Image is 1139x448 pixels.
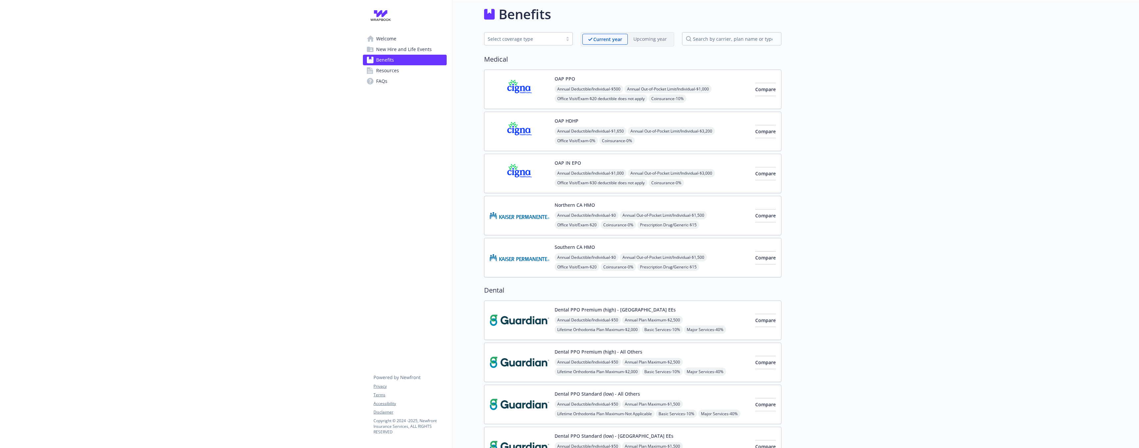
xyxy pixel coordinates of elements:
button: Compare [755,125,776,138]
span: Compare [755,317,776,323]
span: Benefits [376,55,394,65]
span: Compare [755,86,776,92]
span: Annual Out-of-Pocket Limit/Individual - $3,200 [628,127,715,135]
span: Office Visit/Exam - $30 deductible does not apply [555,179,647,187]
button: Dental PPO Standard (low) - All Others [555,390,640,397]
button: Dental PPO Premium (high) - [GEOGRAPHIC_DATA] EEs [555,306,676,313]
span: Office Visit/Exam - $20 [555,221,599,229]
h1: Benefits [499,4,551,24]
h2: Medical [484,54,781,64]
span: Coinsurance - 0% [599,137,635,145]
div: Select coverage type [488,35,559,42]
a: Disclaimer [373,409,446,415]
p: Current year [593,36,622,43]
img: CIGNA carrier logo [490,75,549,103]
button: Dental PPO Premium (high) - All Others [555,348,642,355]
button: Dental PPO Standard (low) - [GEOGRAPHIC_DATA] EEs [555,432,673,439]
button: Compare [755,167,776,180]
a: FAQs [363,76,447,86]
a: Benefits [363,55,447,65]
p: Copyright © 2024 - 2025 , Newfront Insurance Services, ALL RIGHTS RESERVED [373,418,446,435]
span: Annual Deductible/Individual - $50 [555,400,621,408]
a: Resources [363,65,447,76]
a: New Hire and Life Events [363,44,447,55]
span: Major Services - 40% [684,325,726,334]
span: Annual Plan Maximum - $2,500 [622,358,683,366]
span: Coinsurance - 0% [601,263,636,271]
span: Compare [755,359,776,365]
span: Annual Plan Maximum - $2,500 [622,316,683,324]
span: Lifetime Orthodontia Plan Maximum - $2,000 [555,325,640,334]
img: Kaiser Permanente Insurance Company carrier logo [490,201,549,230]
span: Annual Deductible/Individual - $1,000 [555,169,626,177]
span: Office Visit/Exam - $20 deductible does not apply [555,94,647,103]
span: Coinsurance - 10% [649,94,686,103]
span: Compare [755,254,776,261]
span: Annual Out-of-Pocket Limit/Individual - $1,500 [620,211,707,219]
span: Office Visit/Exam - $20 [555,263,599,271]
a: Welcome [363,33,447,44]
span: Annual Deductible/Individual - $1,650 [555,127,626,135]
span: Prescription Drug/Generic - $15 [637,263,699,271]
a: Accessibility [373,401,446,407]
button: OAP IN EPO [555,159,581,166]
button: OAP HDHP [555,117,578,124]
span: Annual Out-of-Pocket Limit/Individual - $3,000 [628,169,715,177]
span: Annual Deductible/Individual - $0 [555,211,619,219]
span: Annual Deductible/Individual - $50 [555,316,621,324]
button: Compare [755,356,776,369]
button: Compare [755,83,776,96]
img: CIGNA carrier logo [490,117,549,145]
span: Welcome [376,33,396,44]
span: Annual Out-of-Pocket Limit/Individual - $1,000 [624,85,712,93]
button: Compare [755,251,776,264]
span: New Hire and Life Events [376,44,432,55]
span: Basic Services - 10% [642,325,683,334]
span: Basic Services - 10% [656,410,697,418]
p: Upcoming year [633,35,667,42]
button: Compare [755,314,776,327]
a: Terms [373,392,446,398]
span: Compare [755,128,776,135]
span: Annual Out-of-Pocket Limit/Individual - $1,500 [620,253,707,261]
input: search by carrier, plan name or type [682,32,781,45]
span: Prescription Drug/Generic - $15 [637,221,699,229]
span: Upcoming year [628,34,672,45]
button: Northern CA HMO [555,201,595,208]
span: Office Visit/Exam - 0% [555,137,598,145]
a: Privacy [373,383,446,389]
span: Compare [755,212,776,219]
button: Southern CA HMO [555,244,595,251]
img: Guardian carrier logo [490,348,549,376]
span: Annual Plan Maximum - $1,500 [622,400,683,408]
span: Annual Deductible/Individual - $50 [555,358,621,366]
span: Resources [376,65,399,76]
span: Annual Deductible/Individual - $500 [555,85,623,93]
span: FAQs [376,76,387,86]
span: Compare [755,401,776,408]
img: Kaiser Permanente Insurance Company carrier logo [490,244,549,272]
span: Compare [755,170,776,177]
img: Guardian carrier logo [490,306,549,334]
img: CIGNA carrier logo [490,159,549,188]
span: Major Services - 40% [698,410,740,418]
img: Guardian carrier logo [490,390,549,419]
button: Compare [755,398,776,411]
span: Basic Services - 10% [642,367,683,376]
span: Lifetime Orthodontia Plan Maximum - $2,000 [555,367,640,376]
span: Coinsurance - 0% [601,221,636,229]
button: Compare [755,209,776,222]
button: OAP PPO [555,75,575,82]
span: Coinsurance - 0% [649,179,684,187]
span: Major Services - 40% [684,367,726,376]
span: Lifetime Orthodontia Plan Maximum - Not Applicable [555,410,655,418]
span: Annual Deductible/Individual - $0 [555,253,619,261]
h2: Dental [484,285,781,295]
